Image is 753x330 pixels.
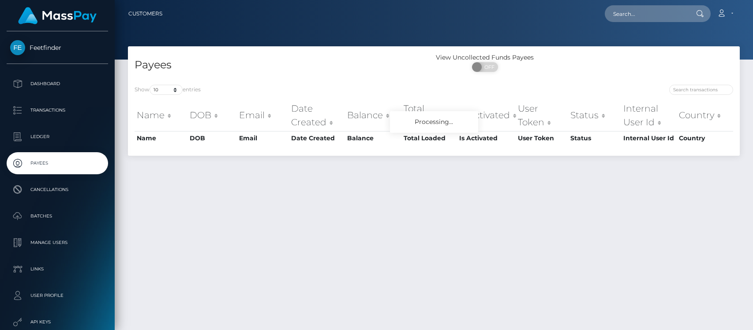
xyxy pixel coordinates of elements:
[457,131,516,145] th: Is Activated
[289,131,345,145] th: Date Created
[10,210,105,223] p: Batches
[237,131,288,145] th: Email
[7,44,108,52] span: Feetfinder
[568,100,621,131] th: Status
[677,100,733,131] th: Country
[621,131,677,145] th: Internal User Id
[10,104,105,117] p: Transactions
[605,5,688,22] input: Search...
[135,57,427,73] h4: Payees
[10,40,25,55] img: Feetfinder
[10,77,105,90] p: Dashboard
[7,232,108,254] a: Manage Users
[401,100,457,131] th: Total Loaded
[7,73,108,95] a: Dashboard
[10,289,105,302] p: User Profile
[187,131,237,145] th: DOB
[10,183,105,196] p: Cancellations
[7,205,108,227] a: Batches
[677,131,733,145] th: Country
[10,315,105,329] p: API Keys
[477,62,499,72] span: OFF
[345,131,401,145] th: Balance
[237,100,288,131] th: Email
[135,131,187,145] th: Name
[7,179,108,201] a: Cancellations
[7,152,108,174] a: Payees
[187,100,237,131] th: DOB
[7,258,108,280] a: Links
[345,100,401,131] th: Balance
[7,126,108,148] a: Ledger
[10,130,105,143] p: Ledger
[516,131,568,145] th: User Token
[10,157,105,170] p: Payees
[289,100,345,131] th: Date Created
[516,100,568,131] th: User Token
[135,100,187,131] th: Name
[135,85,201,95] label: Show entries
[401,131,457,145] th: Total Loaded
[390,111,478,133] div: Processing...
[621,100,677,131] th: Internal User Id
[18,7,97,24] img: MassPay Logo
[150,85,183,95] select: Showentries
[10,236,105,249] p: Manage Users
[568,131,621,145] th: Status
[434,53,536,62] div: View Uncollected Funds Payees
[7,285,108,307] a: User Profile
[457,100,516,131] th: Is Activated
[7,99,108,121] a: Transactions
[669,85,733,95] input: Search transactions
[10,262,105,276] p: Links
[128,4,162,23] a: Customers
